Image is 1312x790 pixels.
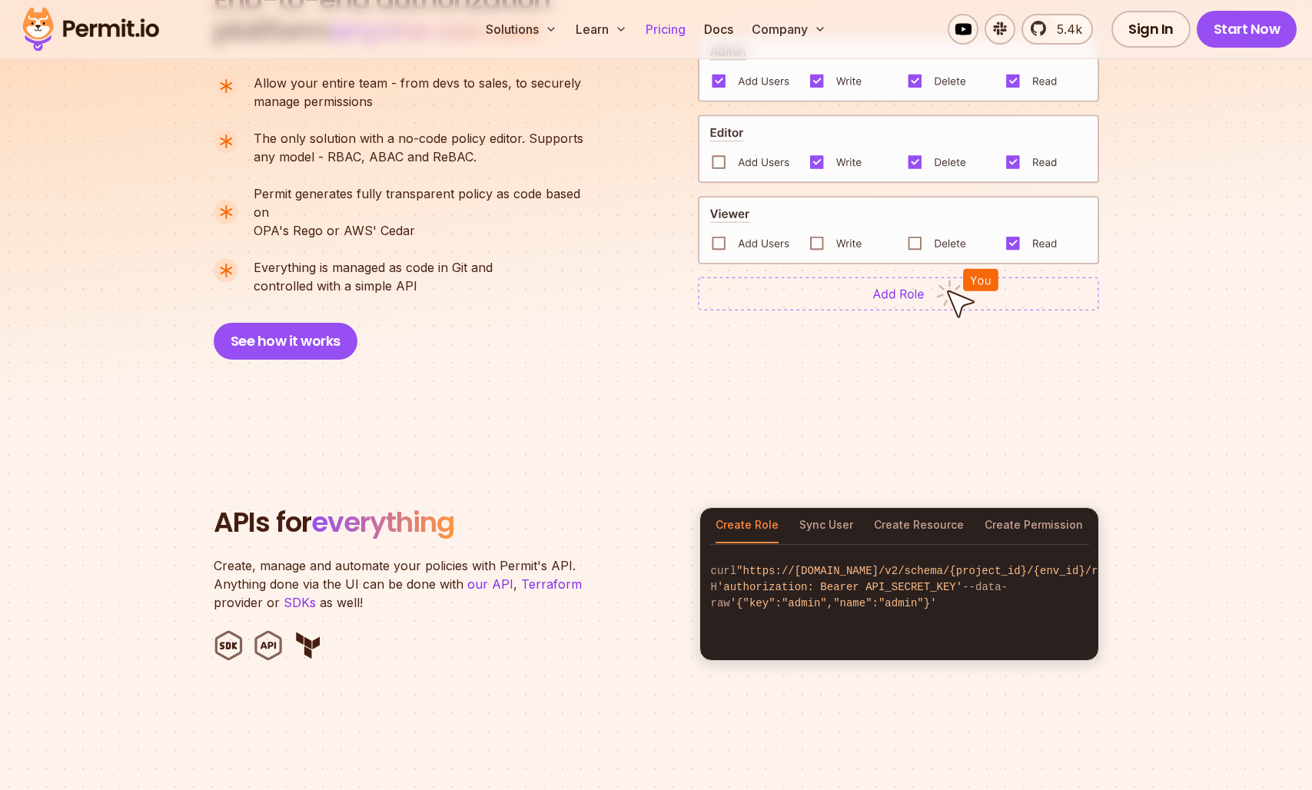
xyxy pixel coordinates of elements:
a: Sign In [1111,11,1191,48]
a: our API [467,576,513,592]
p: OPA's Rego or AWS' Cedar [254,184,596,240]
h2: APIs for [214,507,681,538]
span: Everything is managed as code in Git and [254,258,493,277]
span: 5.4k [1048,20,1082,38]
a: SDKs [284,595,316,610]
span: 'authorization: Bearer API_SECRET_KEY' [717,581,962,593]
img: Permit logo [15,3,166,55]
p: controlled with a simple API [254,258,493,295]
span: everything [311,503,454,542]
p: Create, manage and automate your policies with Permit's API. Anything done via the UI can be done... [214,556,598,612]
code: curl -H --data-raw [700,551,1098,624]
button: Create Resource [874,508,964,543]
a: 5.4k [1021,14,1093,45]
span: Permit generates fully transparent policy as code based on [254,184,596,221]
button: Learn [570,14,633,45]
button: Sync User [799,508,853,543]
a: Docs [698,14,739,45]
a: Terraform [521,576,582,592]
span: Allow your entire team - from devs to sales, to securely [254,74,581,92]
a: Start Now [1197,11,1297,48]
button: Solutions [480,14,563,45]
button: Create Permission [985,508,1083,543]
button: Create Role [716,508,779,543]
a: Pricing [639,14,692,45]
p: manage permissions [254,74,581,111]
span: '{"key":"admin","name":"admin"}' [730,597,937,609]
button: Company [746,14,832,45]
p: any model - RBAC, ABAC and ReBAC. [254,129,583,166]
button: See how it works [214,323,357,360]
span: "https://[DOMAIN_NAME]/v2/schema/{project_id}/{env_id}/roles" [736,565,1130,577]
span: The only solution with a no-code policy editor. Supports [254,129,583,148]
